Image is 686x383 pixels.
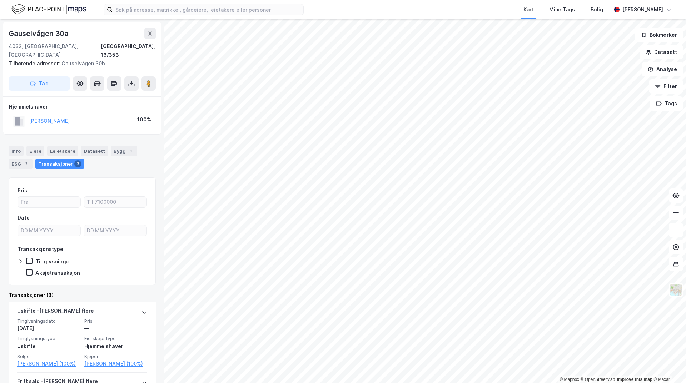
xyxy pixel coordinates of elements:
div: Eiere [26,146,44,156]
input: DD.MM.YYYY [18,225,80,236]
div: Aksjetransaksjon [35,269,80,276]
div: Bygg [111,146,137,156]
div: Bolig [591,5,603,14]
div: ESG [9,159,33,169]
iframe: Chat Widget [650,349,686,383]
img: logo.f888ab2527a4732fd821a326f86c7f29.svg [11,3,86,16]
div: Uskifte [17,342,80,351]
div: [PERSON_NAME] [622,5,663,14]
button: Datasett [640,45,683,59]
a: [PERSON_NAME] (100%) [84,359,147,368]
span: Tilhørende adresser: [9,60,61,66]
div: Kontrollprogram for chat [650,349,686,383]
button: Tags [650,96,683,111]
span: Pris [84,318,147,324]
div: 2 [23,160,30,167]
span: Kjøper [84,353,147,359]
input: Til 7100000 [84,197,146,207]
button: Bokmerker [635,28,683,42]
button: Filter [649,79,683,94]
a: Improve this map [617,377,652,382]
button: Analyse [642,62,683,76]
div: [DATE] [17,324,80,333]
div: Transaksjoner (3) [9,291,156,299]
div: 3 [74,160,81,167]
div: — [84,324,147,333]
div: 4032, [GEOGRAPHIC_DATA], [GEOGRAPHIC_DATA] [9,42,101,59]
span: Selger [17,353,80,359]
div: Kart [523,5,533,14]
div: Info [9,146,24,156]
span: Tinglysningstype [17,336,80,342]
div: [GEOGRAPHIC_DATA], 16/353 [101,42,156,59]
div: Tinglysninger [35,258,71,265]
button: Tag [9,76,70,91]
span: Tinglysningsdato [17,318,80,324]
div: Uskifte - [PERSON_NAME] flere [17,307,94,318]
img: Z [669,283,683,297]
div: 1 [127,147,134,155]
div: Transaksjonstype [18,245,63,253]
div: Gauselvågen 30b [9,59,150,68]
input: Søk på adresse, matrikkel, gårdeiere, leietakere eller personer [113,4,303,15]
div: Transaksjoner [35,159,84,169]
input: DD.MM.YYYY [84,225,146,236]
div: Gauselvågen 30a [9,28,70,39]
a: OpenStreetMap [581,377,615,382]
a: Mapbox [560,377,579,382]
div: Mine Tags [549,5,575,14]
div: Leietakere [47,146,78,156]
a: [PERSON_NAME] (100%) [17,359,80,368]
input: Fra [18,197,80,207]
div: 100% [137,115,151,124]
div: Pris [18,186,27,195]
div: Hjemmelshaver [9,102,155,111]
div: Dato [18,213,30,222]
div: Hjemmelshaver [84,342,147,351]
div: Datasett [81,146,108,156]
span: Eierskapstype [84,336,147,342]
